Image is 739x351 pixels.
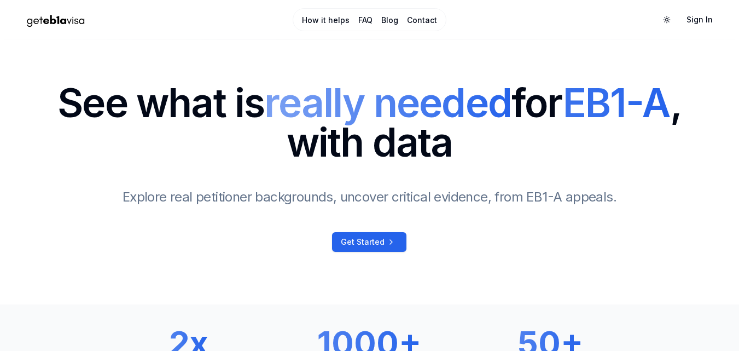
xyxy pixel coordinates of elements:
a: Home Page [18,10,252,30]
a: Blog [381,15,398,26]
img: geteb1avisa logo [18,10,94,30]
span: See what is for , [57,83,682,123]
span: Get Started [341,237,385,248]
span: Explore real petitioner backgrounds, uncover critical evidence, from EB1-A appeals. [123,189,616,205]
span: really needed [264,79,511,126]
nav: Main [293,8,446,31]
a: Get Started [332,232,406,252]
a: How it helps [302,15,350,26]
a: FAQ [358,15,373,26]
span: EB1-A [563,79,670,126]
a: Sign In [678,10,721,30]
a: Contact [407,15,437,26]
span: with data [57,123,682,162]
